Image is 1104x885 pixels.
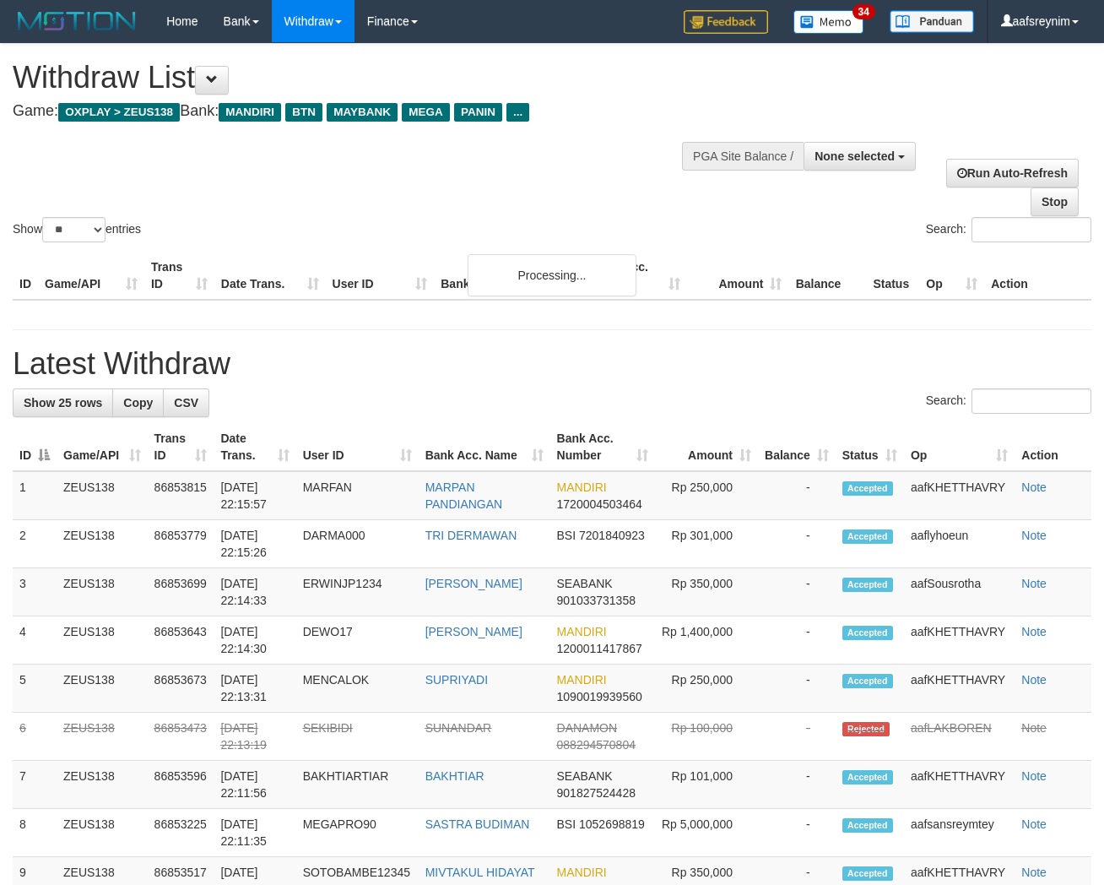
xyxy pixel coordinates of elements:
span: Copy 901033731358 to clipboard [557,594,636,607]
span: Accepted [842,674,893,688]
td: aafKHETTHAVRY [904,471,1015,520]
td: 6 [13,713,57,761]
a: Note [1021,866,1047,879]
a: MIVTAKUL HIDAYAT [425,866,535,879]
td: Rp 250,000 [655,471,758,520]
img: panduan.png [890,10,974,33]
th: Status [866,252,919,300]
span: Accepted [842,481,893,496]
td: aaflyhoeun [904,520,1015,568]
a: Note [1021,481,1047,494]
div: PGA Site Balance / [682,142,804,171]
a: BAKHTIAR [425,769,484,783]
td: 8 [13,809,57,857]
td: 86853779 [148,520,214,568]
span: MANDIRI [219,103,281,122]
a: SUNANDAR [425,721,492,735]
td: [DATE] 22:15:57 [214,471,295,520]
label: Show entries [13,217,141,242]
span: Copy 1090019939560 to clipboard [557,690,642,703]
h1: Withdraw List [13,61,719,95]
span: Accepted [842,578,893,592]
img: Button%20Memo.svg [793,10,864,34]
td: MARFAN [296,471,419,520]
span: MANDIRI [557,866,607,879]
a: TRI DERMAWAN [425,529,517,542]
a: MARPAN PANDIANGAN [425,481,503,511]
span: MANDIRI [557,481,607,494]
td: Rp 250,000 [655,665,758,713]
th: User ID: activate to sort column ascending [296,423,419,471]
span: 34 [852,4,875,19]
th: Trans ID: activate to sort column ascending [148,423,214,471]
input: Search: [971,217,1091,242]
span: Copy 1052698819 to clipboard [579,817,645,831]
td: 86853225 [148,809,214,857]
th: Action [1015,423,1091,471]
td: 86853699 [148,568,214,616]
th: Bank Acc. Number: activate to sort column ascending [550,423,655,471]
th: Amount: activate to sort column ascending [655,423,758,471]
th: Trans ID [144,252,214,300]
td: DEWO17 [296,616,419,665]
span: Accepted [842,866,893,881]
span: Copy 7201840923 to clipboard [579,529,645,542]
span: Accepted [842,770,893,785]
a: Note [1021,577,1047,590]
div: Processing... [468,254,636,296]
th: ID: activate to sort column descending [13,423,57,471]
th: Balance: activate to sort column ascending [758,423,836,471]
td: [DATE] 22:11:56 [214,761,295,809]
td: DARMA000 [296,520,419,568]
td: ZEUS138 [57,665,148,713]
a: SASTRA BUDIMAN [425,817,530,831]
th: ID [13,252,38,300]
th: Op: activate to sort column ascending [904,423,1015,471]
td: - [758,568,836,616]
a: Note [1021,529,1047,542]
td: - [758,471,836,520]
td: Rp 100,000 [655,713,758,761]
td: ZEUS138 [57,471,148,520]
td: 86853473 [148,713,214,761]
td: 86853596 [148,761,214,809]
a: Copy [112,388,164,417]
span: CSV [174,396,198,410]
img: Feedback.jpg [684,10,768,34]
td: 3 [13,568,57,616]
a: CSV [163,388,209,417]
td: ZEUS138 [57,568,148,616]
td: Rp 301,000 [655,520,758,568]
span: SEABANK [557,577,613,590]
a: SUPRIYADI [425,673,488,687]
td: ZEUS138 [57,809,148,857]
td: [DATE] 22:13:31 [214,665,295,713]
td: - [758,665,836,713]
span: BSI [557,529,576,542]
th: Game/API [38,252,144,300]
th: Status: activate to sort column ascending [836,423,904,471]
td: [DATE] 22:11:35 [214,809,295,857]
a: Note [1021,625,1047,638]
td: aafSousrotha [904,568,1015,616]
a: Note [1021,673,1047,687]
span: Copy 1720004503464 to clipboard [557,497,642,511]
span: MAYBANK [327,103,398,122]
span: Copy [123,396,153,410]
td: 86853673 [148,665,214,713]
th: Op [919,252,984,300]
td: 4 [13,616,57,665]
td: [DATE] 22:14:33 [214,568,295,616]
td: 86853815 [148,471,214,520]
span: MEGA [402,103,450,122]
td: SEKIBIDI [296,713,419,761]
h1: Latest Withdraw [13,347,1091,381]
span: SEABANK [557,769,613,783]
a: [PERSON_NAME] [425,577,522,590]
td: 2 [13,520,57,568]
span: Copy 1200011417867 to clipboard [557,642,642,655]
td: - [758,713,836,761]
td: [DATE] 22:14:30 [214,616,295,665]
img: MOTION_logo.png [13,8,141,34]
td: 7 [13,761,57,809]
